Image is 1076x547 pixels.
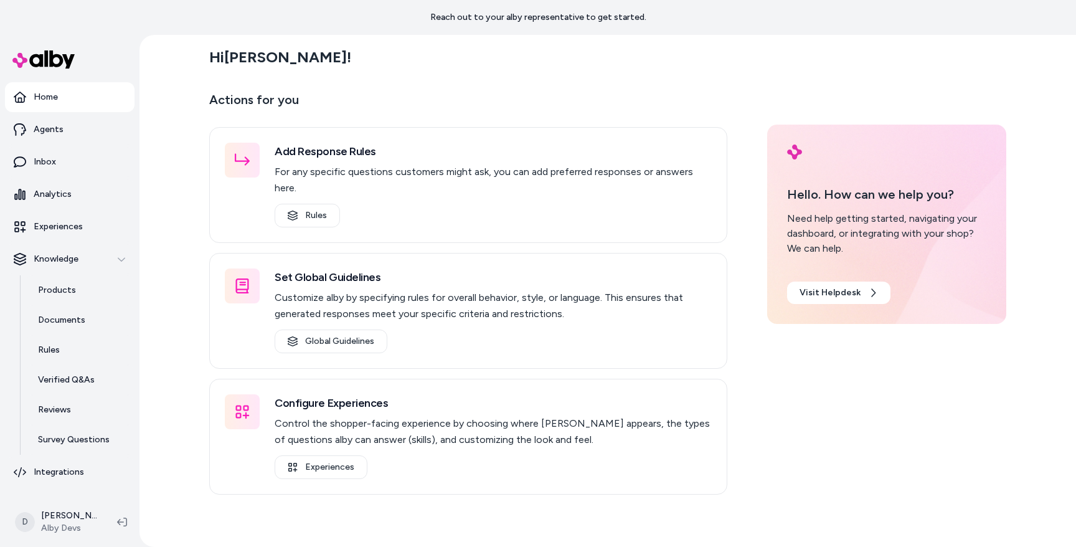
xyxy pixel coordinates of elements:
img: alby Logo [787,145,802,159]
p: Hello. How can we help you? [787,185,986,204]
p: Products [38,284,76,297]
p: Integrations [34,466,84,478]
a: Home [5,82,134,112]
a: Documents [26,305,134,335]
p: Customize alby by specifying rules for overall behavior, style, or language. This ensures that ge... [275,290,712,322]
p: Reviews [38,404,71,416]
p: For any specific questions customers might ask, you can add preferred responses or answers here. [275,164,712,196]
a: Inbox [5,147,134,177]
span: D [15,512,35,532]
p: Home [34,91,58,103]
p: Control the shopper-facing experience by choosing where [PERSON_NAME] appears, the types of quest... [275,416,712,448]
p: Knowledge [34,253,78,265]
p: Agents [34,123,64,136]
button: Knowledge [5,244,134,274]
span: Alby Devs [41,522,97,535]
p: Inbox [34,156,56,168]
a: Products [26,275,134,305]
a: Rules [26,335,134,365]
a: Experiences [5,212,134,242]
a: Agents [5,115,134,145]
p: Experiences [34,221,83,233]
h3: Add Response Rules [275,143,712,160]
a: Reviews [26,395,134,425]
p: Rules [38,344,60,356]
h2: Hi [PERSON_NAME] ! [209,48,351,67]
h3: Set Global Guidelines [275,269,712,286]
a: Integrations [5,457,134,487]
p: Verified Q&As [38,374,95,386]
a: Visit Helpdesk [787,282,890,304]
p: [PERSON_NAME] [41,510,97,522]
p: Documents [38,314,85,326]
a: Survey Questions [26,425,134,455]
div: Need help getting started, navigating your dashboard, or integrating with your shop? We can help. [787,211,986,256]
button: D[PERSON_NAME]Alby Devs [7,502,107,542]
a: Rules [275,204,340,227]
a: Verified Q&As [26,365,134,395]
h3: Configure Experiences [275,394,712,412]
a: Analytics [5,179,134,209]
a: Global Guidelines [275,330,387,353]
a: Experiences [275,455,367,479]
p: Analytics [34,188,72,201]
p: Survey Questions [38,434,110,446]
p: Reach out to your alby representative to get started. [430,11,646,24]
img: alby Logo [12,50,75,69]
p: Actions for you [209,90,727,120]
